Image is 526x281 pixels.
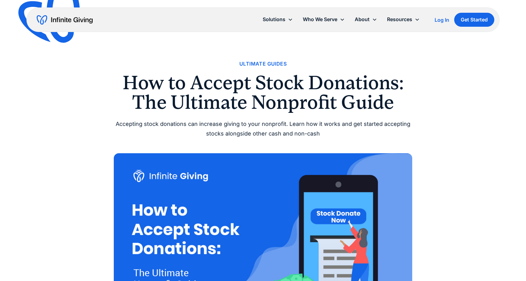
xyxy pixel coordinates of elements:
a: Log In [435,16,449,24]
a: home [37,15,93,25]
div: Who We Serve [298,13,350,26]
div: Resources [382,13,425,26]
div: Solutions [263,15,285,24]
div: About [350,13,382,26]
div: Log In [435,17,449,22]
h1: How to Accept Stock Donations: The Ultimate Nonprofit Guide [114,73,412,112]
div: Accepting stock donations can increase giving to your nonprofit. Learn how it works and get start... [114,119,412,138]
div: Who We Serve [303,15,337,24]
div: Resources [387,15,412,24]
div: Solutions [258,13,298,26]
a: Ultimate Guides [239,60,287,68]
a: Get Started [454,13,494,27]
div: About [355,15,370,24]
